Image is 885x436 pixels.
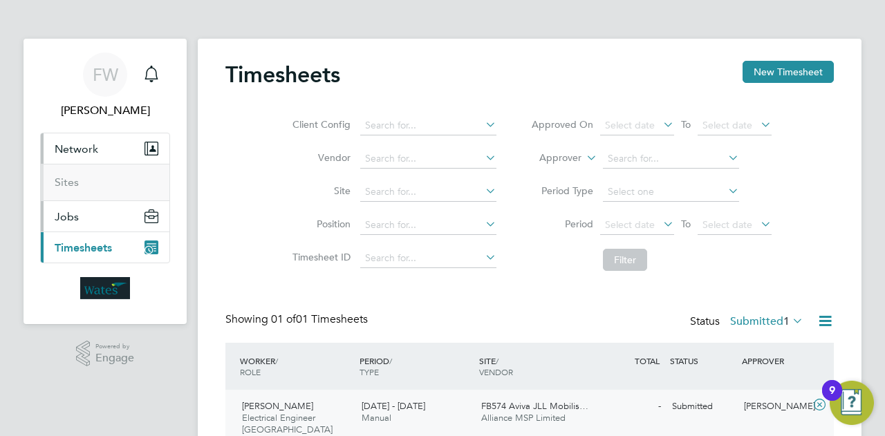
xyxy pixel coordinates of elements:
[41,164,169,200] div: Network
[595,395,667,418] div: -
[360,182,496,202] input: Search for...
[40,102,170,119] span: Frank Watts
[531,218,593,230] label: Period
[360,149,496,169] input: Search for...
[738,395,810,418] div: [PERSON_NAME]
[40,277,170,299] a: Go to home page
[41,201,169,231] button: Jobs
[389,355,392,366] span: /
[275,355,278,366] span: /
[242,400,313,412] span: [PERSON_NAME]
[55,241,112,254] span: Timesheets
[603,182,739,202] input: Select one
[738,348,810,373] div: APPROVER
[603,149,739,169] input: Search for...
[236,348,356,384] div: WORKER
[288,251,351,263] label: Timesheet ID
[40,53,170,119] a: FW[PERSON_NAME]
[95,341,134,352] span: Powered by
[743,61,834,83] button: New Timesheet
[667,348,738,373] div: STATUS
[783,314,790,328] span: 1
[476,348,595,384] div: SITE
[690,312,806,332] div: Status
[76,341,135,367] a: Powered byEngage
[360,216,496,235] input: Search for...
[55,176,79,189] a: Sites
[702,119,752,131] span: Select date
[95,352,134,364] span: Engage
[41,232,169,263] button: Timesheets
[829,390,835,408] div: 9
[362,400,425,412] span: [DATE] - [DATE]
[41,133,169,164] button: Network
[93,66,118,84] span: FW
[702,218,752,231] span: Select date
[481,412,566,424] span: Alliance MSP Limited
[80,277,130,299] img: wates-logo-retina.png
[288,218,351,230] label: Position
[356,348,476,384] div: PERIOD
[531,184,593,197] label: Period Type
[362,412,391,424] span: Manual
[271,312,368,326] span: 01 Timesheets
[360,116,496,135] input: Search for...
[225,61,340,88] h2: Timesheets
[242,412,333,435] span: Electrical Engineer [GEOGRAPHIC_DATA]
[496,355,499,366] span: /
[55,142,98,155] span: Network
[635,355,660,366] span: TOTAL
[479,366,513,377] span: VENDOR
[360,249,496,268] input: Search for...
[271,312,296,326] span: 01 of
[225,312,371,327] div: Showing
[730,314,803,328] label: Submitted
[481,400,588,412] span: FB574 Aviva JLL Mobilis…
[677,115,695,133] span: To
[360,366,379,377] span: TYPE
[605,119,655,131] span: Select date
[288,151,351,164] label: Vendor
[605,218,655,231] span: Select date
[55,210,79,223] span: Jobs
[830,381,874,425] button: Open Resource Center, 9 new notifications
[603,249,647,271] button: Filter
[677,215,695,233] span: To
[240,366,261,377] span: ROLE
[288,118,351,131] label: Client Config
[519,151,581,165] label: Approver
[24,39,187,324] nav: Main navigation
[288,184,351,197] label: Site
[667,395,738,418] div: Submitted
[531,118,593,131] label: Approved On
